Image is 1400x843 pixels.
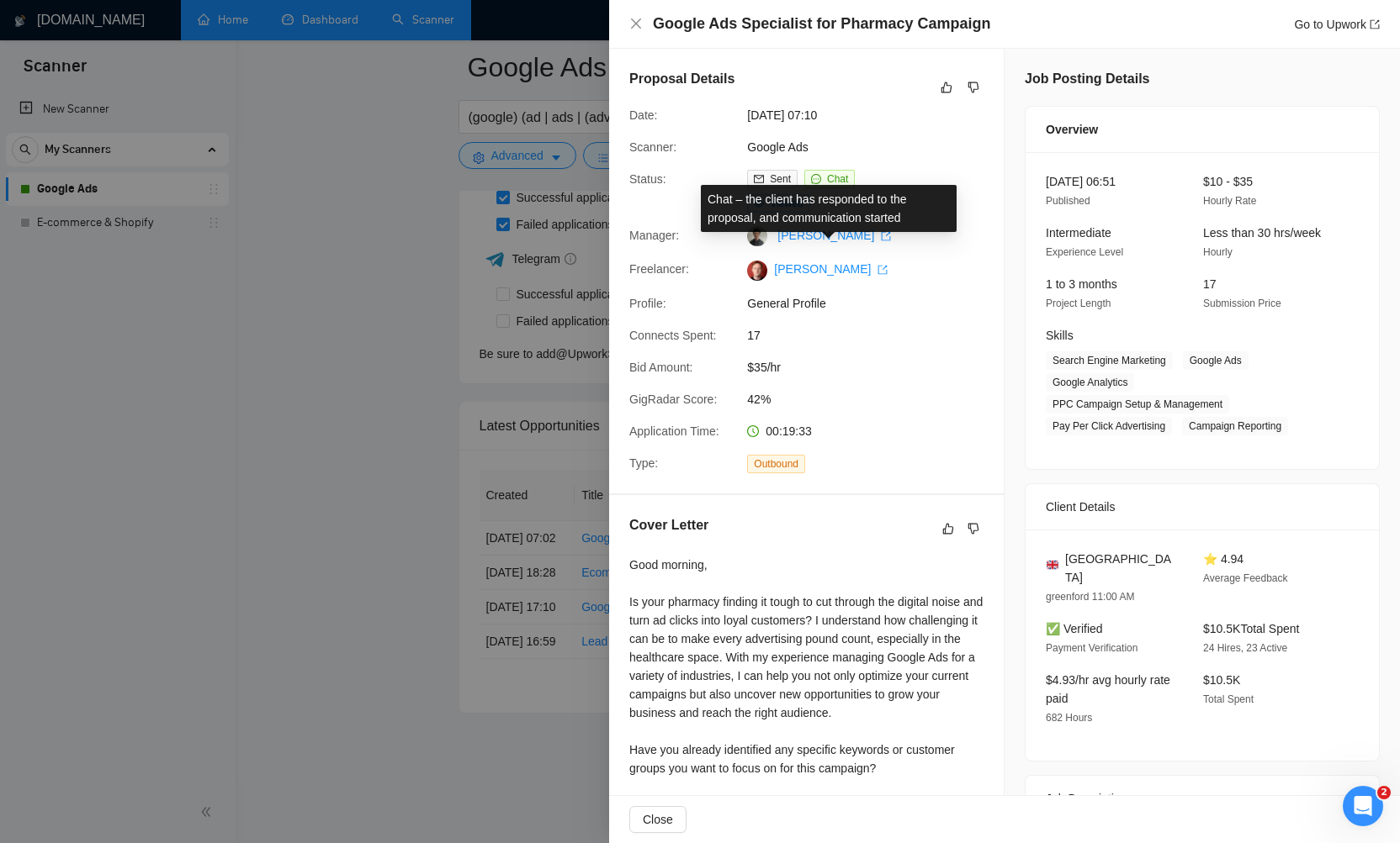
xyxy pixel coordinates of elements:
[1025,69,1149,89] h5: Job Posting Details
[1046,120,1098,139] span: Overview
[747,390,1000,408] span: 42%
[57,159,263,172] a: [EMAIL_ADDRESS][DOMAIN_NAME]
[629,140,676,154] span: Scanner:
[1047,559,1058,571] img: 🇬🇧
[1046,417,1172,435] span: Pay Per Click Advertising
[1046,226,1111,240] span: Intermediate
[629,297,666,310] span: Profile:
[80,537,93,551] button: Upload attachment
[1046,622,1103,635] span: ✅ Verified
[766,424,812,438] span: 00:19:33
[963,519,984,539] button: dislike
[811,174,821,184] span: message
[47,249,302,280] li: Navigate to the 'Integrations' tab within your Team Settings.
[1343,786,1383,826] iframe: Intercom live chat
[1182,417,1288,435] span: Campaign Reporting
[47,320,302,351] li: Select GIGRADAR.PROPOSAL.UPDATE to subscribe to proposal updates.
[629,229,679,242] span: Manager:
[629,361,693,374] span: Bid Amount:
[1203,195,1256,207] span: Hourly Rate
[1046,776,1359,821] div: Job Description
[968,81,979,94] span: dislike
[1046,246,1123,258] span: Experience Level
[47,391,302,422] li: Once confirmed, save your webhook to start receiving real-time data.
[1065,550,1176,587] span: [GEOGRAPHIC_DATA]
[629,69,734,89] h5: Proposal Details
[770,173,791,185] span: Sent
[26,537,40,551] button: Emoji picker
[122,481,253,494] a: [URL][DOMAIN_NAME]
[1046,195,1090,207] span: Published
[1046,298,1111,309] span: Project Length
[34,481,122,494] b: Video guide:
[747,138,1000,156] span: Google Ads
[629,424,719,438] span: Application Time:
[963,77,984,97] button: dislike
[47,356,302,387] li: Perform a test to ensure connectivity and correct payload reception.
[1203,642,1287,654] span: 24 Hires, 23 Active
[1046,673,1170,705] span: $4.93/hr avg hourly rate paid
[14,502,322,530] textarea: Message…
[1203,246,1233,258] span: Hourly
[629,262,689,276] span: Freelancer:
[1046,591,1134,603] span: greenford 11:00 AM
[47,285,302,316] li: Input the URL endpoint that will receive the webhook payloads.
[629,515,708,535] h5: Cover Letter
[1046,484,1359,530] div: Client Details
[34,225,220,239] b: Here are the steps to do so:
[1046,642,1137,654] span: Payment Verification
[34,158,302,175] div: Hey ,
[1046,175,1116,188] span: [DATE] 06:51
[34,430,302,545] div: For more details, you can refer to . 😊 ﻿​ 🎥 ​﻿ ﻿Please feel free to reach out if you have any fur...
[1203,572,1288,584] span: Average Feedback
[938,519,958,539] button: like
[1046,351,1173,370] span: Search Engine Marketing
[747,294,1000,313] span: General Profile
[11,7,43,39] button: go back
[1046,395,1229,414] span: PPC Campaign Setup & Management
[107,537,120,551] button: Start recording
[629,17,643,30] span: close
[936,77,957,97] button: like
[82,8,123,21] h1: Mariia
[1046,277,1117,291] span: 1 to 3 months
[13,97,323,587] div: Mariia says…
[1183,351,1249,370] span: Google Ads
[629,806,687,833] button: Close
[629,17,643,31] button: Close
[75,124,109,137] span: Mariia
[53,537,66,551] button: Gif picker
[629,556,984,814] div: Good morning, Is your pharmacy finding it tough to cut through the digital noise and turn ad clic...
[1370,19,1380,29] span: export
[629,329,717,342] span: Connects Spent:
[747,106,1000,124] span: [DATE] 07:10
[1046,712,1092,724] span: 682 Hours
[1203,622,1299,635] span: $10.5K Total Spent
[1046,373,1134,392] span: Google Analytics
[1046,329,1074,342] span: Skills
[1203,277,1217,291] span: 17
[1203,552,1244,566] span: ⭐ 4.94
[289,530,316,557] button: Send a message…
[629,393,717,406] span: GigRadar Score:
[941,81,952,94] span: like
[827,173,848,185] span: Chat
[968,522,979,535] span: dislike
[1377,786,1391,799] span: 2
[1203,226,1321,240] span: Less than 30 hrs/week
[1203,298,1281,309] span: Submission Price
[747,425,759,437] span: clock-circle
[295,7,326,37] div: Close
[34,118,61,145] img: Profile image for Mariia
[747,358,1000,377] span: $35/hr
[34,183,302,216] div: Do you want to learn how to integrate GigRadar with your CRM of choice?
[1294,18,1380,31] a: Go to Upworkexport
[878,265,888,275] span: export
[747,326,1000,345] span: 17
[1203,673,1240,687] span: $10.5K
[747,261,767,281] img: c1HnyKNsR4CqZaFCytrHAGRDa93qLUVxR4IsjPyGHgXuYvoGJd2KWzm-S_KzPlxJBv
[777,229,891,242] a: [PERSON_NAME] export
[629,172,666,186] span: Status:
[263,7,295,39] button: Home
[653,13,990,34] h4: Google Ads Specialist for Pharmacy Campaign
